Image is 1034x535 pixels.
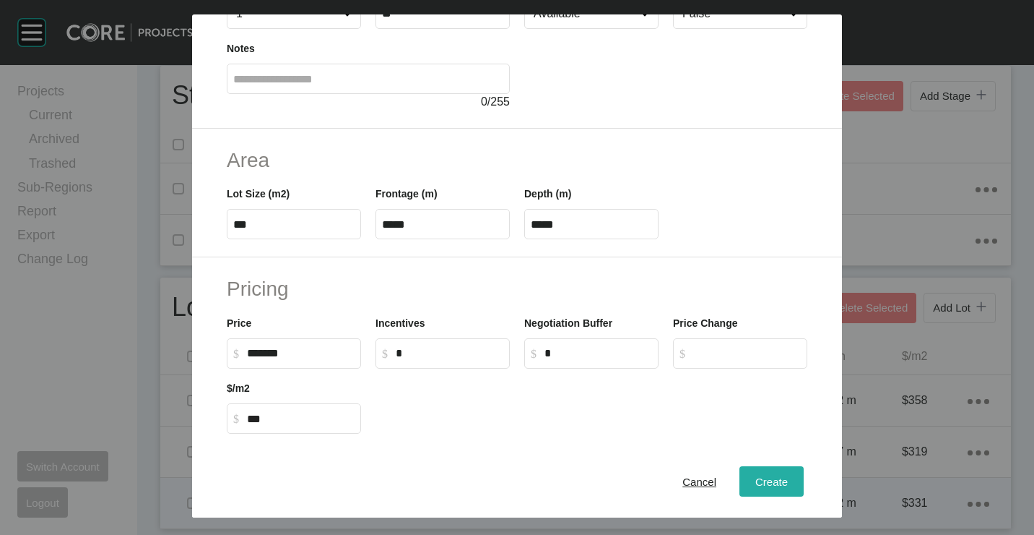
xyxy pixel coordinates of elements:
input: $ [544,347,652,359]
span: 0 [481,95,487,108]
input: $ [693,347,801,359]
label: Depth (m) [524,188,571,200]
input: $ [247,413,355,425]
button: Cancel [666,466,732,497]
tspan: $ [679,348,685,360]
label: Price [227,317,251,329]
tspan: $ [531,348,536,360]
label: Lot Size (m2) [227,188,290,200]
tspan: $ [233,348,239,360]
label: Notes [227,43,255,54]
input: $ [396,347,503,359]
tspan: $ [233,413,239,425]
label: $/m2 [227,382,250,394]
div: / 255 [227,94,510,110]
h2: Area [227,146,807,174]
tspan: $ [382,348,388,360]
label: Price Change [673,317,737,329]
input: $ [247,347,355,359]
h2: Pricing [227,275,807,303]
button: Create [739,466,804,497]
label: Incentives [375,317,425,329]
label: Frontage (m) [375,188,438,200]
label: Negotiation Buffer [524,317,612,329]
span: Cancel [682,475,716,487]
span: Create [755,475,788,487]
